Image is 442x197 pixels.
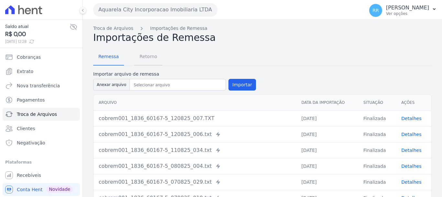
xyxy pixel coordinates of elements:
[93,79,130,91] button: Anexar arquivo
[93,25,432,32] nav: Breadcrumb
[296,158,358,174] td: [DATE]
[150,25,207,32] a: Importações de Remessa
[5,23,70,30] span: Saldo atual
[17,186,42,193] span: Conta Hent
[5,158,77,166] div: Plataformas
[46,186,73,193] span: Novidade
[358,95,396,111] th: Situação
[401,132,421,137] a: Detalhes
[17,54,41,60] span: Cobranças
[358,110,396,126] td: Finalizada
[296,174,358,190] td: [DATE]
[93,71,256,78] label: Importar arquivo de remessa
[17,97,45,103] span: Pagamentos
[364,1,442,19] button: RR [PERSON_NAME] Ver opções
[3,169,80,182] a: Recebíveis
[228,79,256,91] button: Importar
[3,108,80,121] a: Troca de Arquivos
[99,162,291,170] div: cobrem001_1836_60167-5_080825_004.txt
[136,50,161,63] span: Retorno
[296,142,358,158] td: [DATE]
[401,179,421,185] a: Detalhes
[93,32,432,43] h2: Importações de Remessa
[94,95,296,111] th: Arquivo
[386,11,429,16] p: Ver opções
[401,164,421,169] a: Detalhes
[358,142,396,158] td: Finalizada
[94,50,123,63] span: Remessa
[396,95,431,111] th: Ações
[358,126,396,142] td: Finalizada
[5,39,70,44] span: [DATE] 12:28
[296,126,358,142] td: [DATE]
[401,116,421,121] a: Detalhes
[17,140,45,146] span: Negativação
[93,49,124,66] a: Remessa
[3,79,80,92] a: Nova transferência
[93,3,217,16] button: Aquarela City Incorporacao Imobiliaria LTDA
[358,174,396,190] td: Finalizada
[3,122,80,135] a: Clientes
[17,68,33,75] span: Extrato
[93,25,133,32] a: Troca de Arquivos
[386,5,429,11] p: [PERSON_NAME]
[17,172,41,179] span: Recebíveis
[131,81,224,89] input: Selecionar arquivo
[134,49,162,66] a: Retorno
[5,30,70,39] span: R$ 0,00
[3,51,80,64] a: Cobranças
[3,65,80,78] a: Extrato
[17,111,57,117] span: Troca de Arquivos
[296,110,358,126] td: [DATE]
[17,82,60,89] span: Nova transferência
[296,95,358,111] th: Data da Importação
[99,115,291,122] div: cobrem001_1836_60167-5_120825_007.TXT
[99,146,291,154] div: cobrem001_1836_60167-5_110825_034.txt
[401,148,421,153] a: Detalhes
[3,93,80,106] a: Pagamentos
[17,125,35,132] span: Clientes
[99,178,291,186] div: cobrem001_1836_60167-5_070825_029.txt
[372,8,379,13] span: RR
[3,136,80,149] a: Negativação
[358,158,396,174] td: Finalizada
[3,183,80,196] a: Conta Hent Novidade
[99,130,291,138] div: cobrem001_1836_60167-5_120825_006.txt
